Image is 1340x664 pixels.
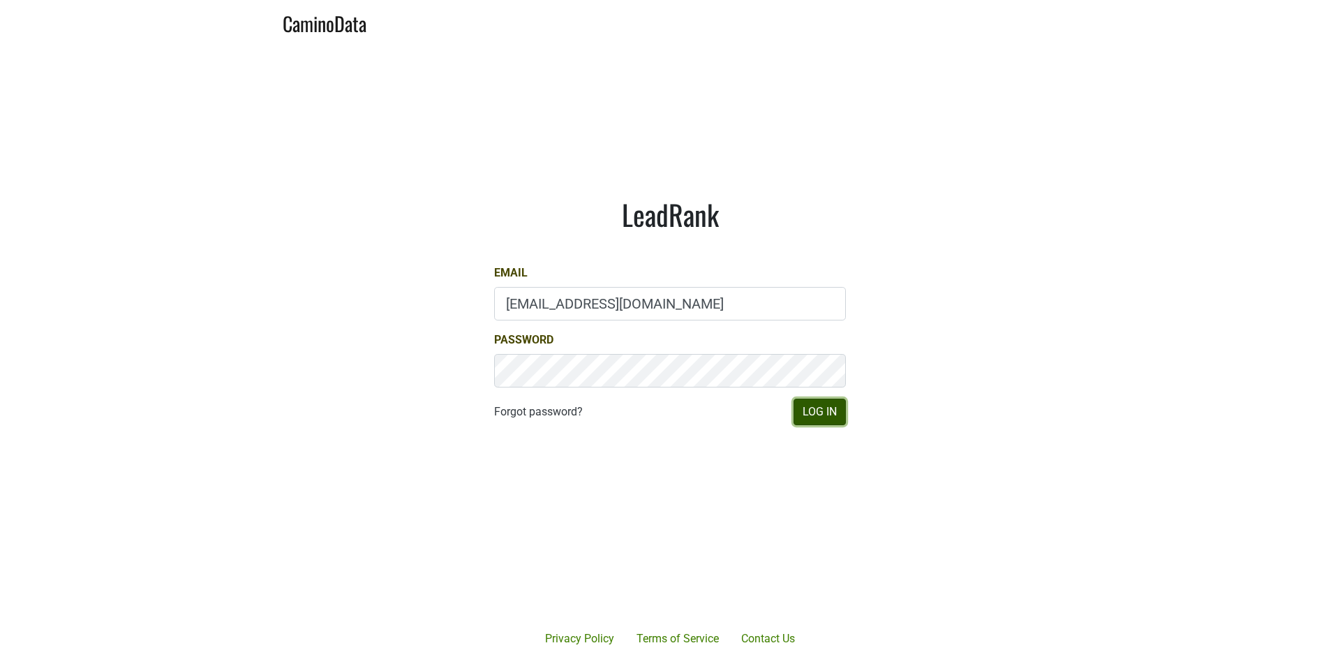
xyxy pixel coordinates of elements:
label: Password [494,332,553,348]
a: CaminoData [283,6,366,38]
a: Privacy Policy [534,625,625,653]
button: Log In [794,399,846,425]
a: Contact Us [730,625,806,653]
a: Terms of Service [625,625,730,653]
a: Forgot password? [494,404,583,420]
h1: LeadRank [494,198,846,231]
label: Email [494,265,528,281]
